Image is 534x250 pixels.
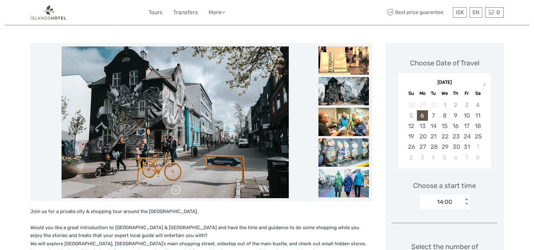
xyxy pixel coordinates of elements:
div: Choose Tuesday, October 14th, 2025 [428,121,439,131]
div: month 2025-10 [400,100,489,163]
div: Fr [461,89,472,98]
div: [DATE] [398,79,491,86]
img: d9df202def7e4b108d71574ce606e13d_slider_thumbnail.jpg [318,138,369,167]
a: More [209,8,225,17]
div: Choose Thursday, October 9th, 2025 [450,110,461,121]
div: Choose Saturday, October 11th, 2025 [472,110,483,121]
div: Not available Sunday, September 28th, 2025 [406,100,417,110]
div: Not available Friday, October 3rd, 2025 [461,100,472,110]
div: Choose Tuesday, October 7th, 2025 [428,110,439,121]
div: Choose Wednesday, October 22nd, 2025 [439,131,450,142]
img: 2373b3798f7d43798eb3a969714e3a4e_slider_thumbnail.jpg [318,46,369,75]
div: Choose Sunday, October 19th, 2025 [406,131,417,142]
div: Choose Saturday, November 8th, 2025 [472,152,483,163]
div: Choose Thursday, October 16th, 2025 [450,121,461,131]
div: Choose Monday, October 13th, 2025 [417,121,428,131]
div: Choose Sunday, October 12th, 2025 [406,121,417,131]
div: Choose Wednesday, October 15th, 2025 [439,121,450,131]
div: Th [450,89,461,98]
div: Choose Saturday, October 25th, 2025 [472,131,483,142]
div: 14:00 [437,198,452,206]
div: Choose Tuesday, October 21st, 2025 [428,131,439,142]
img: c5a5dcb5b3104827991518815e55d855_main_slider.jpg [62,46,289,198]
div: Tu [428,89,439,98]
img: c5a5dcb5b3104827991518815e55d855_slider_thumbnail.jpg [318,77,369,105]
div: Choose Saturday, November 1st, 2025 [472,142,483,152]
a: Tours [149,8,163,17]
div: Choose Wednesday, October 8th, 2025 [439,110,450,121]
div: Choose Sunday, October 26th, 2025 [406,142,417,152]
div: Choose Thursday, November 6th, 2025 [450,152,461,163]
div: Choose Friday, October 24th, 2025 [461,131,472,142]
div: Choose Friday, November 7th, 2025 [461,152,472,163]
div: Choose Friday, October 17th, 2025 [461,121,472,131]
div: Choose Thursday, October 23rd, 2025 [450,131,461,142]
span: Best price guarantee [385,7,451,18]
div: Choose Sunday, November 2nd, 2025 [406,152,417,163]
button: Open LiveChat chat widget [73,10,80,17]
span: 0 [495,9,501,15]
div: Su [406,89,417,98]
img: 2786adc2fa73465eb209aa9847d35d13_slider_thumbnail.jpeg [318,107,369,136]
div: Choose Monday, October 27th, 2025 [417,142,428,152]
div: Choose Thursday, October 30th, 2025 [450,142,461,152]
span: ISK [456,9,464,15]
p: We're away right now. Please check back later! [9,11,71,16]
div: Not available Monday, September 29th, 2025 [417,100,428,110]
div: Choose Date of Travel [410,58,479,68]
div: Not available Tuesday, September 30th, 2025 [428,100,439,110]
div: Choose Monday, October 6th, 2025 [417,110,428,121]
div: Choose Wednesday, November 5th, 2025 [439,152,450,163]
div: Not available Saturday, October 4th, 2025 [472,100,483,110]
span: Choose a start time [413,181,476,191]
div: Choose Tuesday, November 4th, 2025 [428,152,439,163]
div: Choose Tuesday, October 28th, 2025 [428,142,439,152]
div: Choose Saturday, October 18th, 2025 [472,121,483,131]
div: EN [470,7,482,18]
div: < > [464,198,469,205]
img: 1298-aa34540a-eaca-4c1b-b063-13e4b802c612_logo_small.png [30,5,67,20]
button: Next Month [480,81,490,91]
div: Choose Friday, October 31st, 2025 [461,142,472,152]
a: Transfers [173,8,198,17]
div: Not available Thursday, October 2nd, 2025 [450,100,461,110]
div: Not available Wednesday, October 1st, 2025 [439,100,450,110]
div: Choose Wednesday, October 29th, 2025 [439,142,450,152]
div: Not available Sunday, October 5th, 2025 [406,110,417,121]
div: Choose Monday, November 3rd, 2025 [417,152,428,163]
div: Sa [472,89,483,98]
div: Mo [417,89,428,98]
div: Choose Friday, October 10th, 2025 [461,110,472,121]
div: Choose Monday, October 20th, 2025 [417,131,428,142]
img: 23344ca7402641fb98222eeb8b557844_slider_thumbnail.jpeg [318,169,369,197]
div: We [439,89,450,98]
